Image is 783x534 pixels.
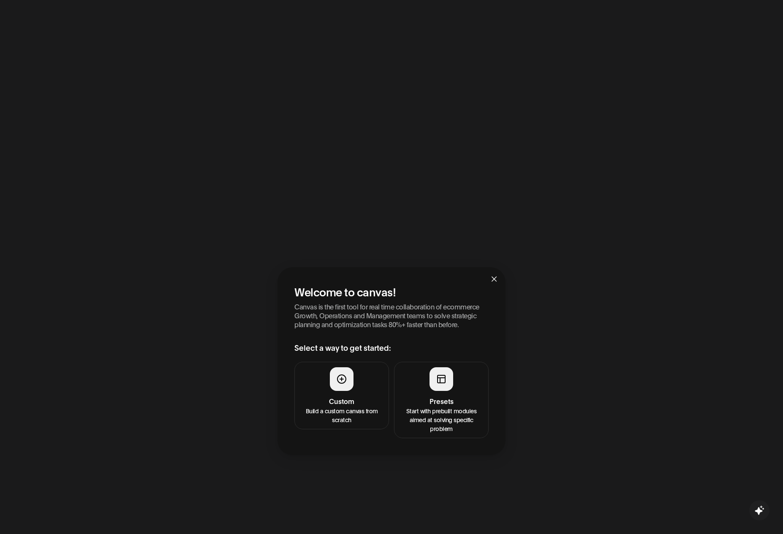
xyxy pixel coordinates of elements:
p: Canvas is the first tool for real time collaboration of ecommerce Growth, Operations and Manageme... [294,302,489,328]
h4: Custom [300,396,383,406]
button: CustomBuild a custom canvas from scratch [294,362,389,429]
span: close [491,276,498,282]
h3: Select a way to get started: [294,342,489,353]
button: Close [483,267,506,290]
button: PresetsStart with prebuilt modules aimed at solving specific problem [394,362,489,438]
h2: Welcome to canvas! [294,284,489,298]
p: Start with prebuilt modules aimed at solving specific problem [400,406,483,433]
p: Build a custom canvas from scratch [300,406,383,424]
h4: Presets [400,396,483,406]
